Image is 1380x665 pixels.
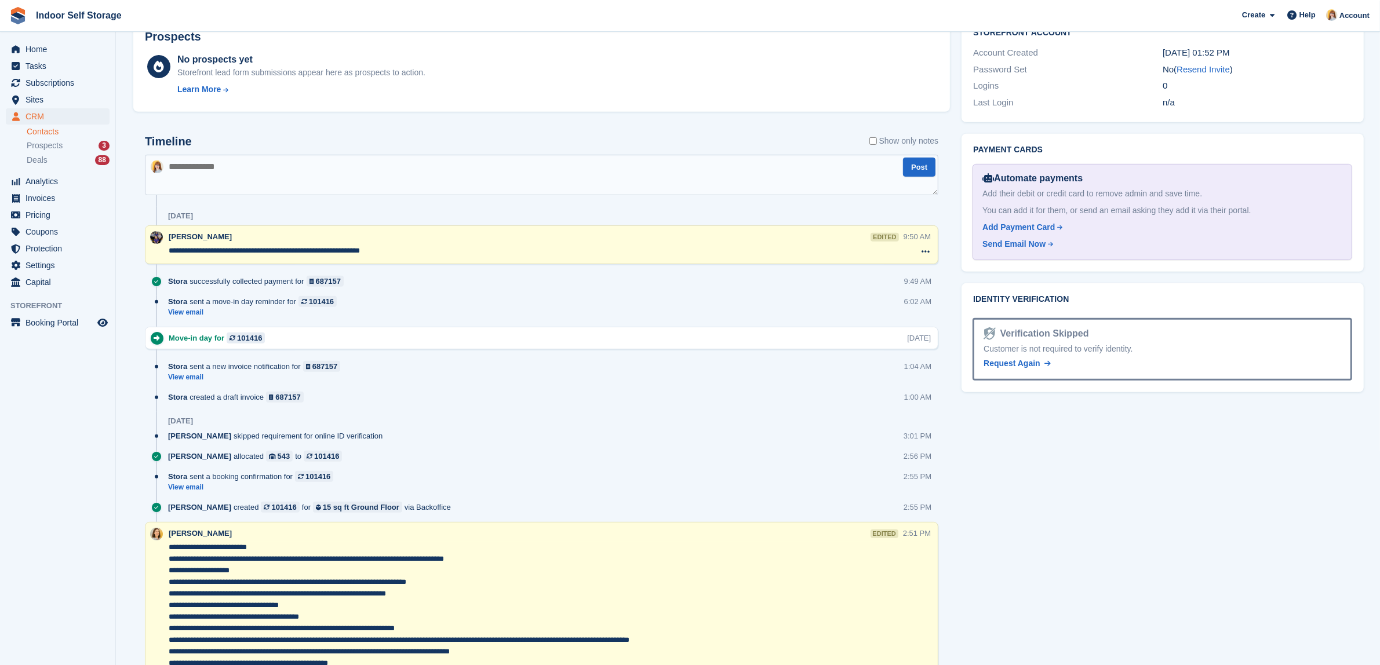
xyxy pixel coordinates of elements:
h2: Timeline [145,135,192,148]
div: 687157 [316,276,341,287]
div: 101416 [271,502,296,513]
div: 101416 [305,471,330,482]
span: Analytics [26,173,95,189]
div: [DATE] [168,211,193,221]
span: [PERSON_NAME] [168,430,231,441]
span: Booking Portal [26,315,95,331]
span: Protection [26,240,95,257]
div: 101416 [314,451,339,462]
a: Request Again [984,357,1051,370]
div: 687157 [312,361,337,372]
span: Prospects [27,140,63,151]
input: Show only notes [869,135,877,147]
div: Automate payments [982,171,1342,185]
a: menu [6,190,110,206]
div: 88 [95,155,110,165]
div: sent a new invoice notification for [168,361,346,372]
div: [DATE] [168,416,193,426]
span: Sites [26,92,95,108]
img: Sandra Pomeroy [150,231,163,244]
div: 1:00 AM [904,392,932,403]
div: Add Payment Card [982,221,1055,233]
div: edited [871,233,898,242]
div: No prospects yet [177,53,425,67]
span: Deals [27,155,48,166]
a: 101416 [227,332,265,344]
span: ( ) [1174,64,1233,74]
span: Pricing [26,207,95,223]
span: [PERSON_NAME] [169,232,232,241]
div: 687157 [275,392,300,403]
a: View email [168,483,339,492]
div: 2:55 PM [904,471,931,482]
span: Home [26,41,95,57]
div: 101416 [309,296,334,307]
img: Identity Verification Ready [984,327,995,340]
a: menu [6,108,110,125]
a: Deals 88 [27,154,110,166]
a: menu [6,75,110,91]
div: 101416 [237,332,262,344]
a: menu [6,240,110,257]
div: Password Set [973,63,1163,76]
div: 9:49 AM [904,276,932,287]
a: menu [6,274,110,290]
img: Joanne Smith [1326,9,1338,21]
div: 15 sq ft Ground Floor [323,502,399,513]
a: menu [6,257,110,273]
span: Stora [168,471,187,482]
span: CRM [26,108,95,125]
a: 101416 [295,471,333,482]
a: 15 sq ft Ground Floor [313,502,402,513]
h2: Payment cards [973,145,1352,155]
div: Logins [973,79,1163,93]
a: 687157 [307,276,344,287]
div: Verification Skipped [996,327,1089,341]
a: Contacts [27,126,110,137]
span: [PERSON_NAME] [168,502,231,513]
a: menu [6,224,110,240]
div: 2:56 PM [904,451,931,462]
a: 543 [266,451,293,462]
div: [DATE] [907,332,931,344]
div: Storefront lead form submissions appear here as prospects to action. [177,67,425,79]
h2: Prospects [145,30,201,43]
div: 543 [278,451,290,462]
div: You can add it for them, or send an email asking they add it via their portal. [982,204,1342,217]
h2: Storefront Account [973,26,1352,38]
a: menu [6,207,110,223]
div: Account Created [973,46,1163,60]
h2: Identity verification [973,295,1352,304]
span: Stora [168,392,187,403]
span: Invoices [26,190,95,206]
a: 101416 [298,296,337,307]
div: 2:55 PM [904,502,931,513]
a: 687157 [303,361,341,372]
div: n/a [1163,96,1352,109]
div: sent a move-in day reminder for [168,296,343,307]
a: Prospects 3 [27,140,110,152]
span: Storefront [10,300,115,312]
div: [DATE] 01:52 PM [1163,46,1352,60]
span: [PERSON_NAME] [169,529,232,538]
img: stora-icon-8386f47178a22dfd0bd8f6a31ec36ba5ce8667c1dd55bd0f319d3a0aa187defe.svg [9,7,27,24]
div: Last Login [973,96,1163,109]
div: 3 [99,141,110,151]
img: Joanne Smith [151,160,163,173]
span: Account [1339,10,1370,21]
div: edited [871,529,898,538]
span: Tasks [26,58,95,74]
div: 9:50 AM [904,231,931,242]
a: Add Payment Card [982,221,1338,233]
label: Show only notes [869,135,939,147]
a: 687157 [266,392,304,403]
div: 3:01 PM [904,430,931,441]
div: successfully collected payment for [168,276,349,287]
div: 0 [1163,79,1352,93]
a: 101416 [261,502,299,513]
div: Customer is not required to verify identity. [984,343,1341,355]
img: Emma Higgins [150,528,163,540]
span: Create [1242,9,1265,21]
a: Preview store [96,316,110,330]
a: View email [168,308,343,317]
